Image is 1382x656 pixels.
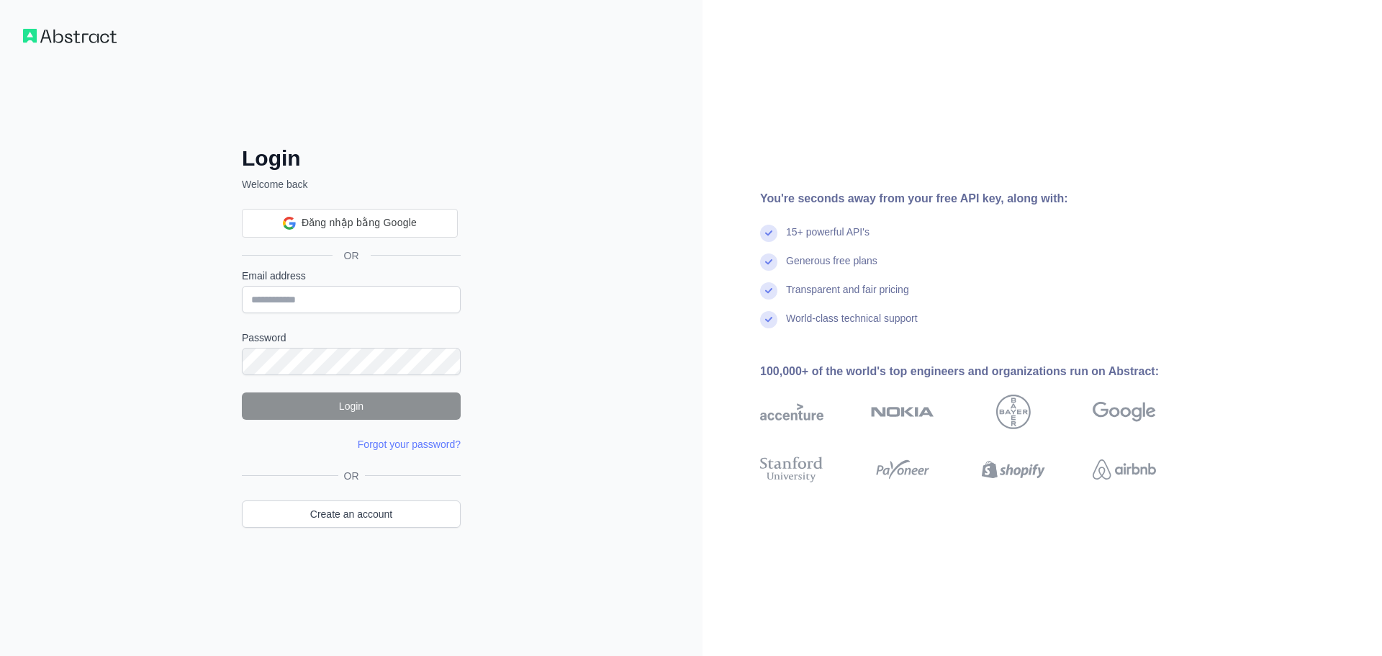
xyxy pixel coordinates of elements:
[760,225,777,242] img: check mark
[760,190,1202,207] div: You're seconds away from your free API key, along with:
[760,395,823,429] img: accenture
[760,253,777,271] img: check mark
[242,145,461,171] h2: Login
[871,454,934,485] img: payoneer
[242,331,461,345] label: Password
[1093,454,1156,485] img: airbnb
[760,282,777,300] img: check mark
[760,454,823,485] img: stanford university
[358,439,461,450] a: Forgot your password?
[333,248,371,263] span: OR
[982,454,1045,485] img: shopify
[786,282,909,311] div: Transparent and fair pricing
[242,209,458,238] div: Đăng nhập bằng Google
[996,395,1031,429] img: bayer
[242,392,461,420] button: Login
[242,177,461,192] p: Welcome back
[786,311,918,340] div: World-class technical support
[786,253,877,282] div: Generous free plans
[786,225,870,253] div: 15+ powerful API's
[242,269,461,283] label: Email address
[242,500,461,528] a: Create an account
[23,29,117,43] img: Workflow
[760,363,1202,380] div: 100,000+ of the world's top engineers and organizations run on Abstract:
[302,215,417,230] span: Đăng nhập bằng Google
[760,311,777,328] img: check mark
[338,469,365,483] span: OR
[871,395,934,429] img: nokia
[1093,395,1156,429] img: google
